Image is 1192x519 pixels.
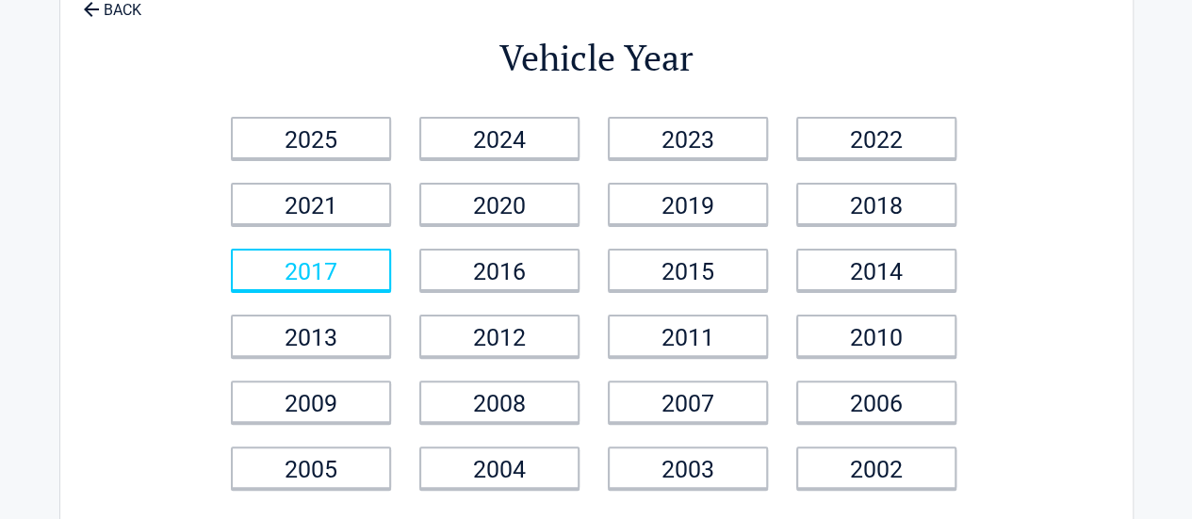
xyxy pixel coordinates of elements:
a: 2015 [608,249,768,291]
a: 2023 [608,117,768,159]
a: 2022 [796,117,956,159]
a: 2006 [796,381,956,423]
a: 2020 [419,183,580,225]
a: 2017 [231,249,391,291]
a: 2021 [231,183,391,225]
a: 2009 [231,381,391,423]
a: 2016 [419,249,580,291]
a: 2012 [419,315,580,357]
a: 2018 [796,183,956,225]
a: 2019 [608,183,768,225]
a: 2004 [419,446,580,489]
a: 2005 [231,446,391,489]
a: 2003 [608,446,768,489]
a: 2007 [608,381,768,423]
a: 2014 [796,249,956,291]
a: 2011 [608,315,768,357]
a: 2010 [796,315,956,357]
a: 2008 [419,381,580,423]
a: 2025 [231,117,391,159]
a: 2013 [231,315,391,357]
a: 2002 [796,446,956,489]
a: 2024 [419,117,580,159]
h2: Vehicle Year [220,34,973,82]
